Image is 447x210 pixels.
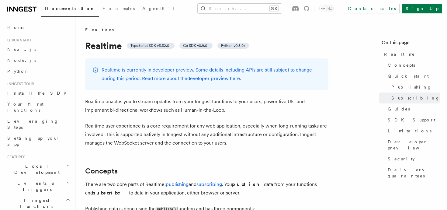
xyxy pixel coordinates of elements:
[384,51,415,57] span: Realtime
[5,99,71,116] a: Your first Functions
[5,180,66,192] span: Events & Triggers
[5,178,71,195] button: Events & Triggers
[385,114,440,125] a: SDK Support
[388,156,415,162] span: Security
[5,116,71,133] a: Leveraging Steps
[221,43,245,48] span: Python v0.5.9+
[7,69,29,74] span: Python
[319,5,334,12] button: Toggle dark mode
[7,119,59,130] span: Leveraging Steps
[5,133,71,150] a: Setting up your app
[41,2,99,17] a: Documentation
[85,180,328,197] p: There are two core parts of Realtime: and . You data from your functions and to data in your appl...
[388,128,431,134] span: Limitations
[388,167,440,179] span: Delivery guarantees
[385,103,440,114] a: Guides
[5,44,71,55] a: Next.js
[142,6,175,11] span: AgentKit
[85,27,114,33] span: Features
[196,181,222,187] a: subscribing
[388,106,410,112] span: Guides
[99,2,139,16] a: Examples
[102,6,135,11] span: Examples
[183,43,209,48] span: Go SDK v0.9.0+
[344,4,400,13] a: Contact sales
[388,139,440,151] span: Developer preview
[5,22,71,33] a: Home
[385,125,440,136] a: Limitations
[7,136,60,147] span: Setting up your app
[382,39,440,49] h4: On this page
[5,82,34,86] span: Inngest tour
[5,88,71,99] a: Install the SDK
[7,24,24,30] span: Home
[402,4,442,13] a: Sign Up
[388,62,415,68] span: Concepts
[7,91,70,96] span: Install the SDK
[85,167,118,175] a: Concepts
[85,97,328,114] p: Realtime enables you to stream updates from your Inngest functions to your users, power live UIs,...
[385,71,440,82] a: Quick start
[93,190,129,196] strong: subscribe
[5,161,71,178] button: Local Development
[385,60,440,71] a: Concepts
[391,95,440,101] span: Subscribing
[198,4,282,13] button: Search...⌘K
[85,40,328,51] h1: Realtime
[385,164,440,181] a: Delivery guarantees
[130,43,171,48] span: TypeScript SDK v3.32.0+
[385,136,440,153] a: Developer preview
[102,66,321,83] p: Realtime is currently in developer preview. Some details including APIs are still subject to chan...
[389,93,440,103] a: Subscribing
[7,47,36,52] span: Next.js
[382,49,440,60] a: Realtime
[5,197,66,209] span: Inngest Functions
[45,6,95,11] span: Documentation
[5,163,66,175] span: Local Development
[166,181,189,187] a: publishing
[5,66,71,77] a: Python
[389,82,440,93] a: Publishing
[7,102,43,113] span: Your first Functions
[385,153,440,164] a: Security
[139,2,178,16] a: AgentKit
[85,122,328,147] p: Realtime user experience is a core requirement for any web application, especially when long-runn...
[187,75,240,81] a: developer preview here
[5,155,25,159] span: Features
[5,55,71,66] a: Node.js
[5,38,31,43] span: Quick start
[270,5,278,12] kbd: ⌘K
[7,58,36,63] span: Node.js
[391,84,432,90] span: Publishing
[388,73,429,79] span: Quick start
[388,117,435,123] span: SDK Support
[232,181,264,187] strong: publish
